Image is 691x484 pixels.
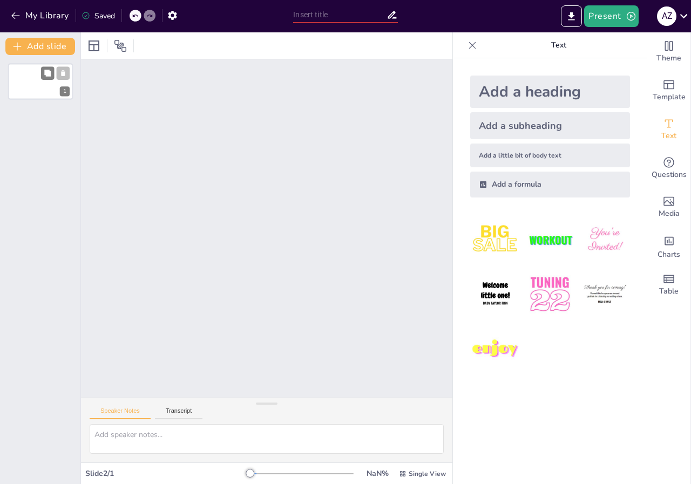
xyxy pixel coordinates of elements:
p: Text [481,32,636,58]
div: Saved [82,11,115,21]
span: Table [659,285,679,297]
div: 1 [60,87,70,97]
div: Add a table [647,265,690,304]
img: 1.jpeg [470,215,520,265]
img: 3.jpeg [580,215,630,265]
div: Get real-time input from your audience [647,149,690,188]
span: Media [659,208,680,220]
span: Theme [656,52,681,64]
img: 4.jpeg [470,269,520,319]
button: Transcript [155,407,203,419]
div: Add text boxes [647,110,690,149]
span: Template [653,91,686,103]
div: Add a subheading [470,112,630,139]
div: Layout [85,37,103,54]
div: Add a formula [470,172,630,197]
div: Add a heading [470,76,630,108]
input: Insert title [293,7,386,23]
img: 7.jpeg [470,324,520,374]
div: Add charts and graphs [647,227,690,265]
button: Speaker Notes [90,407,151,419]
button: Add slide [5,38,75,55]
div: NaN % [364,468,390,479]
div: 1 [8,63,73,100]
div: Add a little bit of body text [470,144,630,167]
button: Present [584,5,638,27]
button: A Z [657,5,676,27]
div: Change the overall theme [647,32,690,71]
span: Single View [409,469,446,478]
div: A Z [657,6,676,26]
img: 6.jpeg [580,269,630,319]
button: My Library [8,7,73,24]
div: Add ready made slides [647,71,690,110]
span: Charts [658,249,680,261]
span: Position [114,39,127,52]
button: Duplicate Slide [41,66,54,79]
button: Export to PowerPoint [561,5,582,27]
div: Add images, graphics, shapes or video [647,188,690,227]
img: 2.jpeg [525,215,575,265]
div: Slide 2 / 1 [85,468,250,479]
span: Questions [652,169,687,181]
img: 5.jpeg [525,269,575,319]
span: Text [661,130,676,142]
button: Cannot delete last slide [57,66,70,79]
